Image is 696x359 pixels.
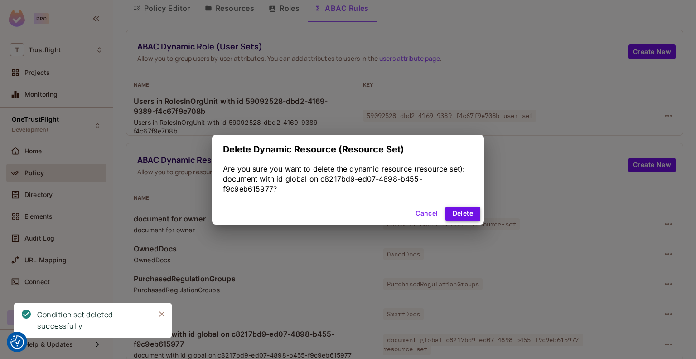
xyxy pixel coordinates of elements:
button: Consent Preferences [10,335,24,349]
img: Revisit consent button [10,335,24,349]
div: Are you sure you want to delete the dynamic resource (resource set): document with id global on c... [223,164,473,194]
h2: Delete Dynamic Resource (Resource Set) [212,135,484,164]
button: Close [155,307,169,321]
div: Condition set deleted successfully [37,309,148,332]
button: Delete [445,207,480,221]
button: Cancel [412,207,441,221]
